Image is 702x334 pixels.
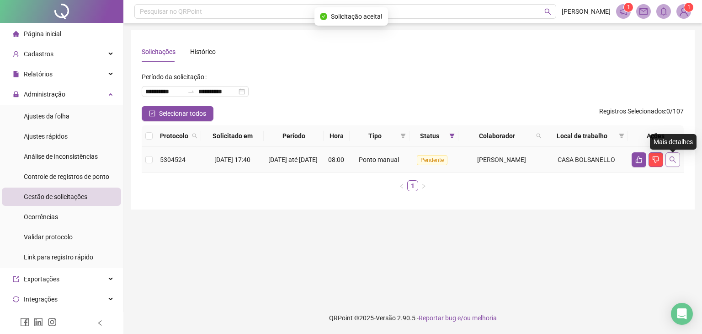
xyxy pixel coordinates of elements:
[13,51,19,57] span: user-add
[447,129,457,143] span: filter
[477,156,526,163] span: [PERSON_NAME]
[192,133,197,139] span: search
[328,156,344,163] span: 08:00
[142,70,210,84] label: Período da solicitação
[669,156,676,163] span: search
[599,108,665,115] span: Registros Selecionados
[376,314,396,322] span: Versão
[562,6,611,16] span: [PERSON_NAME]
[24,91,65,98] span: Administração
[24,133,68,140] span: Ajustes rápidos
[617,129,626,143] span: filter
[48,318,57,327] span: instagram
[399,183,404,189] span: left
[421,183,426,189] span: right
[359,156,399,163] span: Ponto manual
[123,302,702,334] footer: QRPoint © 2025 - 2.90.5 -
[190,47,216,57] div: Histórico
[418,180,429,191] button: right
[24,173,109,180] span: Controle de registros de ponto
[268,156,318,163] span: [DATE] até [DATE]
[549,131,615,141] span: Local de trabalho
[201,125,264,147] th: Solicitado em
[599,106,684,121] span: : 0 / 107
[24,70,53,78] span: Relatórios
[632,131,680,141] div: Ações
[619,133,624,139] span: filter
[24,193,87,200] span: Gestão de solicitações
[97,320,103,326] span: left
[20,318,29,327] span: facebook
[677,5,691,18] img: 89544
[160,131,188,141] span: Protocolo
[24,296,58,303] span: Integrações
[419,314,497,322] span: Reportar bug e/ou melhoria
[331,11,383,22] span: Solicitação aceita!
[24,253,93,261] span: Link para registro rápido
[187,88,195,95] span: swap-right
[13,71,19,77] span: file
[190,129,199,143] span: search
[534,129,543,143] span: search
[407,180,418,191] li: 1
[624,3,633,12] sup: 1
[449,133,455,139] span: filter
[13,296,19,302] span: sync
[671,303,693,325] div: Open Intercom Messenger
[639,7,648,16] span: mail
[160,156,186,163] span: 5304524
[684,3,693,12] sup: Atualize o seu contato no menu Meus Dados
[408,181,418,191] a: 1
[13,276,19,282] span: export
[24,275,59,283] span: Exportações
[324,125,350,147] th: Hora
[545,147,628,173] td: CASA BOLSANELLO
[399,129,408,143] span: filter
[159,108,206,119] span: Selecionar todos
[650,134,697,150] div: Mais detalhes
[396,180,407,191] li: Página anterior
[24,30,61,38] span: Página inicial
[635,156,643,163] span: like
[652,156,659,163] span: dislike
[34,318,43,327] span: linkedin
[320,13,327,20] span: check-circle
[13,91,19,97] span: lock
[214,156,250,163] span: [DATE] 17:40
[24,50,53,58] span: Cadastros
[24,153,98,160] span: Análise de inconsistências
[187,88,195,95] span: to
[264,125,324,147] th: Período
[417,155,447,165] span: Pendente
[400,133,406,139] span: filter
[142,106,213,121] button: Selecionar todos
[619,7,628,16] span: notification
[544,8,551,15] span: search
[24,113,69,120] span: Ajustes da folha
[536,133,542,139] span: search
[24,233,73,241] span: Validar protocolo
[13,31,19,37] span: home
[396,180,407,191] button: left
[413,131,446,141] span: Status
[418,180,429,191] li: Próxima página
[149,110,155,117] span: check-square
[627,4,630,11] span: 1
[659,7,668,16] span: bell
[24,213,58,221] span: Ocorrências
[462,131,532,141] span: Colaborador
[353,131,397,141] span: Tipo
[687,4,691,11] span: 1
[142,47,175,57] div: Solicitações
